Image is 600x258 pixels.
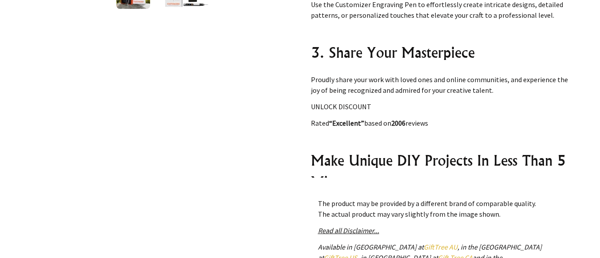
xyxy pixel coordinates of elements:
[311,74,570,95] p: Proudly share your work with loved ones and online communities, and experience the joy of being r...
[318,198,563,219] p: The product may be provided by a different brand of comparable quality. The actual product may va...
[391,119,405,127] strong: 2006
[329,119,364,127] strong: “Excellent”
[311,101,570,112] p: UNLOCK DISCOUNT
[311,118,570,128] p: Rated based on reviews
[311,150,570,192] h2: Make Unique DIY Projects In Less Than 5 Min
[311,42,570,63] h2: 3. Share Your Masterpiece
[424,242,457,251] a: GiftTree AU
[318,226,379,235] a: Read all Disclaimer...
